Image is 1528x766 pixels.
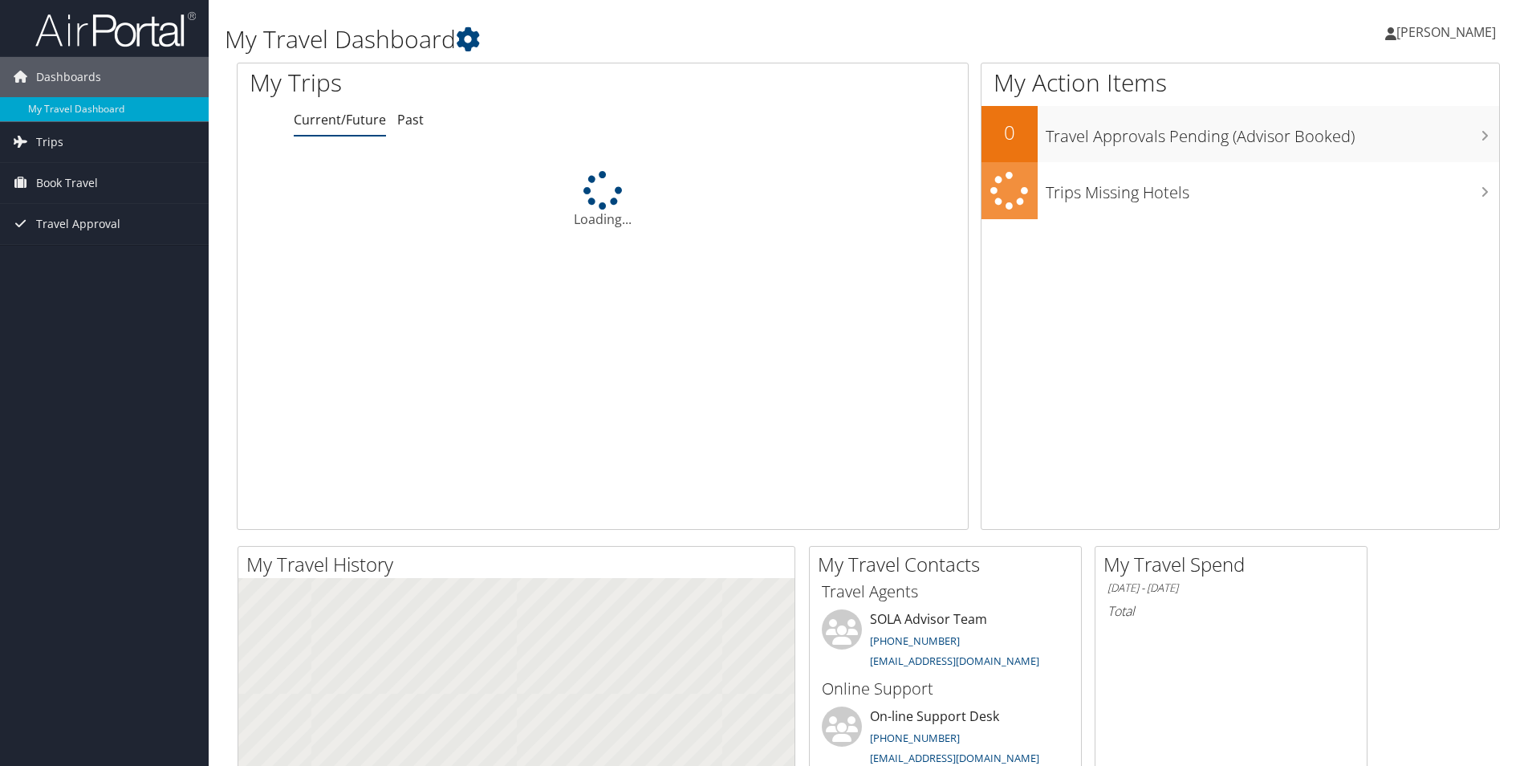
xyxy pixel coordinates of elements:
li: SOLA Advisor Team [814,609,1077,675]
span: Dashboards [36,57,101,97]
h1: My Trips [250,66,652,100]
a: 0Travel Approvals Pending (Advisor Booked) [981,106,1499,162]
a: [PHONE_NUMBER] [870,634,960,648]
img: airportal-logo.png [35,10,196,48]
a: [EMAIL_ADDRESS][DOMAIN_NAME] [870,654,1039,668]
a: [PHONE_NUMBER] [870,731,960,745]
h3: Online Support [822,678,1069,700]
h6: [DATE] - [DATE] [1107,581,1355,596]
h2: My Travel History [246,551,794,578]
div: Loading... [238,171,968,229]
h2: 0 [981,119,1038,146]
h1: My Travel Dashboard [225,22,1083,56]
a: Past [397,111,424,128]
a: Current/Future [294,111,386,128]
a: Trips Missing Hotels [981,162,1499,219]
h1: My Action Items [981,66,1499,100]
h3: Trips Missing Hotels [1046,173,1499,204]
span: [PERSON_NAME] [1396,23,1496,41]
h2: My Travel Contacts [818,551,1081,578]
span: Trips [36,122,63,162]
span: Book Travel [36,163,98,203]
h3: Travel Approvals Pending (Advisor Booked) [1046,117,1499,148]
h6: Total [1107,602,1355,620]
h2: My Travel Spend [1103,551,1367,578]
h3: Travel Agents [822,581,1069,603]
a: [EMAIL_ADDRESS][DOMAIN_NAME] [870,751,1039,765]
span: Travel Approval [36,204,120,244]
a: [PERSON_NAME] [1385,8,1512,56]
